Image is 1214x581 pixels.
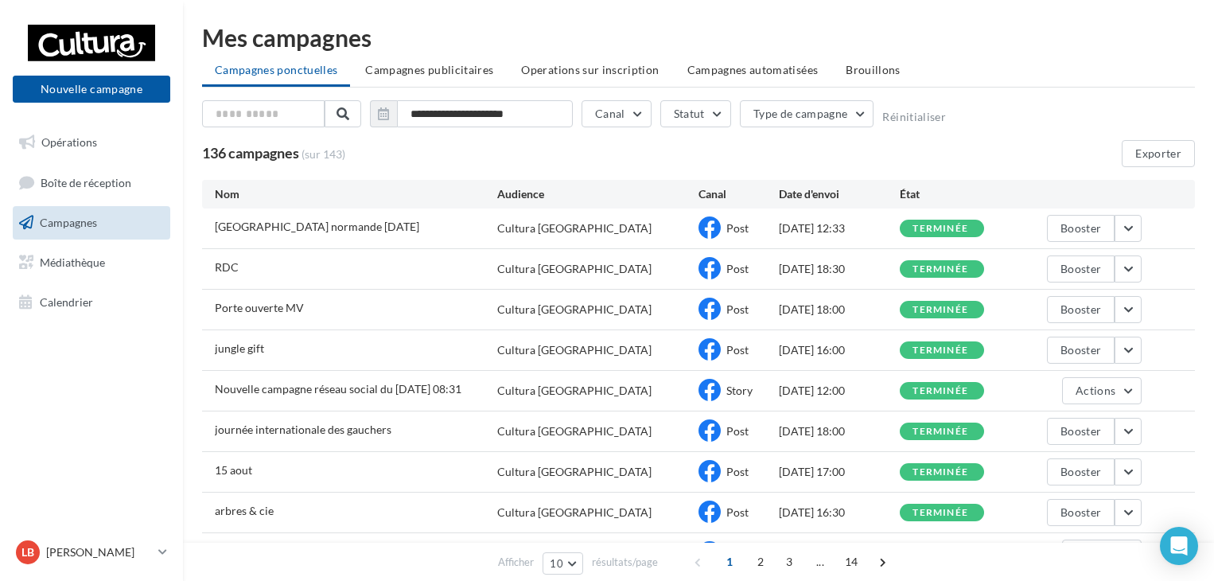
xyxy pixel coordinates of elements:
div: Cultura [GEOGRAPHIC_DATA] [497,302,652,318]
div: Nom [215,186,497,202]
span: Opérations [41,135,97,149]
span: jungle gift [215,341,264,355]
span: journée internationale des gauchers [215,423,391,436]
button: Booster [1047,296,1115,323]
span: (sur 143) [302,146,345,162]
div: terminée [912,386,968,396]
button: Booster [1047,215,1115,242]
span: Post [726,302,749,316]
span: 15 aout [215,463,252,477]
a: Campagnes [10,206,173,240]
span: Campagnes publicitaires [365,63,493,76]
p: [PERSON_NAME] [46,544,152,560]
div: terminée [912,467,968,478]
div: Cultura [GEOGRAPHIC_DATA] [497,261,652,277]
span: 2 [748,549,773,575]
span: Story [726,384,753,397]
span: 136 campagnes [202,144,299,162]
span: Operations sur inscription [521,63,659,76]
button: Réinitialiser [882,111,946,123]
a: Opérations [10,126,173,159]
span: Post [726,505,749,519]
div: [DATE] 16:30 [779,505,900,521]
div: Cultura [GEOGRAPHIC_DATA] [497,220,652,236]
div: [DATE] 18:00 [779,423,900,439]
button: Statut [660,100,731,127]
div: Audience [497,186,698,202]
button: Booster [1047,499,1115,526]
span: Suisse normande samedi [215,220,419,233]
span: arbres & cie [215,504,274,517]
div: [DATE] 18:00 [779,302,900,318]
span: Afficher [498,555,534,570]
a: Boîte de réception [10,166,173,200]
span: LB [21,544,34,560]
span: Post [726,262,749,275]
button: Actions [1062,377,1142,404]
span: Campagnes automatisées [687,63,819,76]
div: terminée [912,427,968,437]
div: [DATE] 16:00 [779,342,900,358]
a: LB [PERSON_NAME] [13,537,170,567]
button: Canal [582,100,652,127]
span: Campagnes [40,216,97,229]
span: Post [726,465,749,478]
span: Post [726,424,749,438]
div: terminée [912,508,968,518]
span: 3 [776,549,802,575]
span: RDC [215,260,239,274]
button: Booster [1047,255,1115,283]
span: Médiathèque [40,255,105,269]
span: 1 [717,549,742,575]
div: terminée [912,264,968,275]
div: Cultura [GEOGRAPHIC_DATA] [497,464,652,480]
span: Brouillons [846,63,901,76]
button: Exporter [1122,140,1195,167]
div: [DATE] 12:00 [779,383,900,399]
div: Cultura [GEOGRAPHIC_DATA] [497,505,652,521]
span: Nouvelle campagne réseau social du 11-08-2025 08:31 [215,382,461,396]
button: 10 [543,552,583,575]
div: Cultura [GEOGRAPHIC_DATA] [497,383,652,399]
button: Type de campagne [740,100,874,127]
span: 10 [550,557,563,570]
span: Boîte de réception [41,175,131,189]
div: Mes campagnes [202,25,1195,49]
span: Calendrier [40,294,93,308]
div: État [900,186,1021,202]
div: Cultura [GEOGRAPHIC_DATA] [497,423,652,439]
span: 14 [839,549,865,575]
button: Booster [1047,418,1115,445]
div: [DATE] 18:30 [779,261,900,277]
div: Date d'envoi [779,186,900,202]
div: Open Intercom Messenger [1160,527,1198,565]
div: terminée [912,224,968,234]
button: Booster [1047,337,1115,364]
span: résultats/page [592,555,658,570]
span: ... [807,549,833,575]
div: Canal [698,186,779,202]
button: Booster [1047,458,1115,485]
span: Post [726,343,749,357]
a: Médiathèque [10,246,173,279]
div: terminée [912,345,968,356]
span: Porte ouverte MV [215,301,304,314]
div: [DATE] 17:00 [779,464,900,480]
div: [DATE] 12:33 [779,220,900,236]
a: Calendrier [10,286,173,319]
span: Actions [1076,384,1115,397]
button: Nouvelle campagne [13,76,170,103]
div: terminée [912,305,968,315]
button: Actions [1062,540,1142,567]
div: Cultura [GEOGRAPHIC_DATA] [497,342,652,358]
span: Post [726,221,749,235]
